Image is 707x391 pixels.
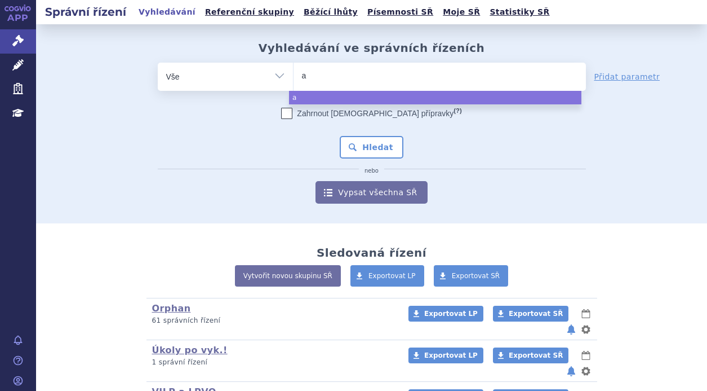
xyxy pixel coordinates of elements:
[566,364,577,378] button: notifikace
[439,5,483,20] a: Moje SŘ
[408,306,483,322] a: Exportovat LP
[493,348,568,363] a: Exportovat SŘ
[580,323,592,336] button: nastavení
[152,316,394,326] p: 61 správních řízení
[364,5,437,20] a: Písemnosti SŘ
[493,306,568,322] a: Exportovat SŘ
[350,265,424,287] a: Exportovat LP
[434,265,509,287] a: Exportovat SŘ
[281,108,461,119] label: Zahrnout [DEMOGRAPHIC_DATA] přípravky
[315,181,427,204] a: Vypsat všechna SŘ
[566,323,577,336] button: notifikace
[580,364,592,378] button: nastavení
[152,303,191,314] a: Orphan
[289,91,581,104] li: a
[135,5,199,20] a: Vyhledávání
[452,272,500,280] span: Exportovat SŘ
[580,349,592,362] button: lhůty
[486,5,553,20] a: Statistiky SŘ
[36,4,135,20] h2: Správní řízení
[509,310,563,318] span: Exportovat SŘ
[152,345,228,355] a: Úkoly po vyk.!
[453,107,461,115] abbr: (?)
[580,307,592,320] button: lhůty
[152,358,394,367] p: 1 správní řízení
[235,265,341,287] a: Vytvořit novou skupinu SŘ
[340,136,403,159] button: Hledat
[424,310,478,318] span: Exportovat LP
[259,41,485,55] h2: Vyhledávání ve správních řízeních
[424,352,478,359] span: Exportovat LP
[408,348,483,363] a: Exportovat LP
[202,5,297,20] a: Referenční skupiny
[509,352,563,359] span: Exportovat SŘ
[368,272,416,280] span: Exportovat LP
[300,5,361,20] a: Běžící lhůty
[594,71,660,82] a: Přidat parametr
[359,168,384,174] i: nebo
[317,246,426,260] h2: Sledovaná řízení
